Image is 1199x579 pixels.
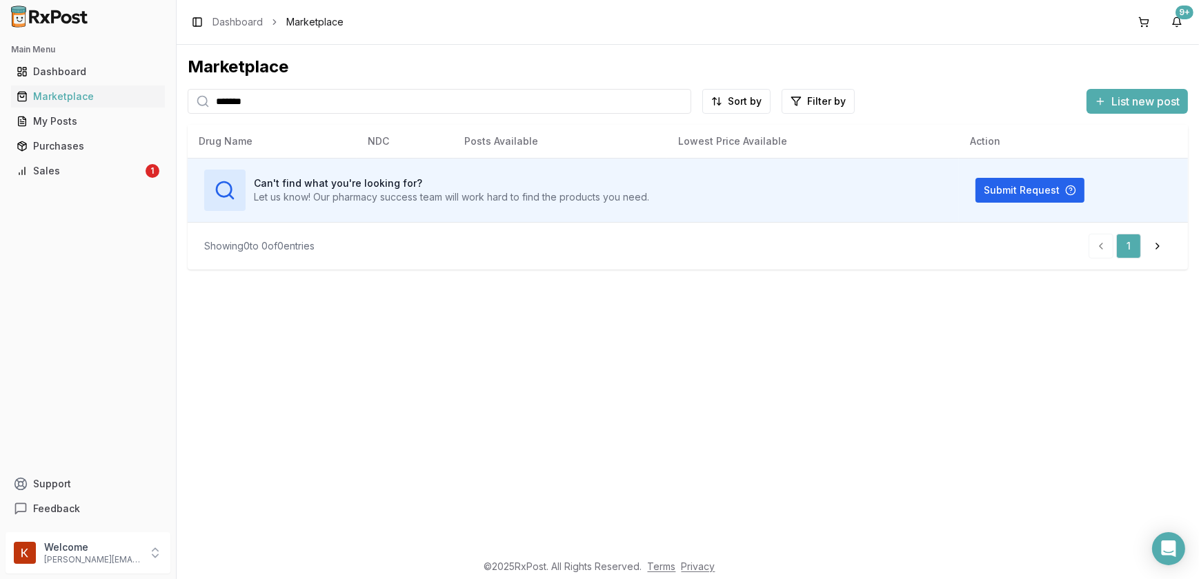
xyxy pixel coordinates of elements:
[807,94,846,108] span: Filter by
[286,15,344,29] span: Marketplace
[254,190,649,204] p: Let us know! Our pharmacy success team will work hard to find the products you need.
[1087,96,1188,110] a: List new post
[6,471,170,496] button: Support
[17,139,159,153] div: Purchases
[11,44,165,55] h2: Main Menu
[682,560,715,572] a: Privacy
[17,164,143,178] div: Sales
[11,109,165,134] a: My Posts
[188,56,1188,78] div: Marketplace
[33,502,80,516] span: Feedback
[1089,234,1171,258] nav: pagination
[6,160,170,182] button: Sales1
[648,560,676,572] a: Terms
[6,61,170,83] button: Dashboard
[1176,6,1193,19] div: 9+
[11,84,165,109] a: Marketplace
[1166,11,1188,33] button: 9+
[975,178,1084,203] button: Submit Request
[667,125,959,158] th: Lowest Price Available
[188,125,357,158] th: Drug Name
[6,110,170,132] button: My Posts
[212,15,263,29] a: Dashboard
[17,90,159,103] div: Marketplace
[11,159,165,183] a: Sales1
[357,125,453,158] th: NDC
[44,554,140,565] p: [PERSON_NAME][EMAIL_ADDRESS][DOMAIN_NAME]
[17,114,159,128] div: My Posts
[6,496,170,521] button: Feedback
[728,94,762,108] span: Sort by
[44,540,140,554] p: Welcome
[6,6,94,28] img: RxPost Logo
[1144,234,1171,258] a: Go to next page
[702,89,771,114] button: Sort by
[1111,93,1180,110] span: List new post
[11,134,165,159] a: Purchases
[959,125,1188,158] th: Action
[204,239,315,253] div: Showing 0 to 0 of 0 entries
[1152,532,1185,565] div: Open Intercom Messenger
[6,135,170,157] button: Purchases
[6,85,170,108] button: Marketplace
[11,59,165,84] a: Dashboard
[782,89,855,114] button: Filter by
[254,176,649,190] h3: Can't find what you're looking for?
[453,125,666,158] th: Posts Available
[17,65,159,79] div: Dashboard
[146,164,159,178] div: 1
[14,542,36,564] img: User avatar
[1116,234,1141,258] a: 1
[212,15,344,29] nav: breadcrumb
[1087,89,1188,114] button: List new post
